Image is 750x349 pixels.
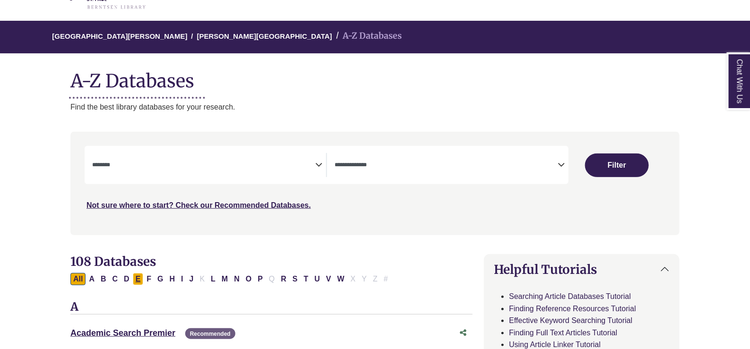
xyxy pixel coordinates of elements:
[70,273,86,285] button: All
[155,273,166,285] button: Filter Results G
[70,132,680,235] nav: Search filters
[197,31,332,40] a: [PERSON_NAME][GEOGRAPHIC_DATA]
[98,273,109,285] button: Filter Results B
[185,328,235,339] span: Recommended
[312,273,323,285] button: Filter Results U
[323,273,334,285] button: Filter Results V
[70,328,175,338] a: Academic Search Premier
[278,273,289,285] button: Filter Results R
[70,21,680,53] nav: breadcrumb
[509,292,631,300] a: Searching Article Databases Tutorial
[509,329,617,337] a: Finding Full Text Articles Tutorial
[167,273,178,285] button: Filter Results H
[92,162,315,170] textarea: Search
[133,273,144,285] button: Filter Results E
[243,273,254,285] button: Filter Results O
[52,31,187,40] a: [GEOGRAPHIC_DATA][PERSON_NAME]
[454,324,473,342] button: Share this database
[70,63,680,92] h1: A-Z Databases
[484,255,679,284] button: Helpful Tutorials
[70,101,680,113] p: Find the best library databases for your research.
[509,316,632,324] a: Effective Keyword Searching Tutorial
[335,273,347,285] button: Filter Results W
[144,273,154,285] button: Filter Results F
[70,254,156,269] span: 108 Databases
[86,201,311,209] a: Not sure where to start? Check our Recommended Databases.
[121,273,132,285] button: Filter Results D
[70,274,392,282] div: Alpha-list to filter by first letter of database name
[255,273,266,285] button: Filter Results P
[509,305,636,313] a: Finding Reference Resources Tutorial
[585,153,649,177] button: Submit for Search Results
[208,273,218,285] button: Filter Results L
[335,162,558,170] textarea: Search
[509,340,601,349] a: Using Article Linker Tutorial
[70,300,473,315] h3: A
[290,273,301,285] button: Filter Results S
[187,273,197,285] button: Filter Results J
[86,273,97,285] button: Filter Results A
[231,273,242,285] button: Filter Results N
[332,29,402,43] li: A-Z Databases
[110,273,121,285] button: Filter Results C
[301,273,311,285] button: Filter Results T
[178,273,186,285] button: Filter Results I
[219,273,231,285] button: Filter Results M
